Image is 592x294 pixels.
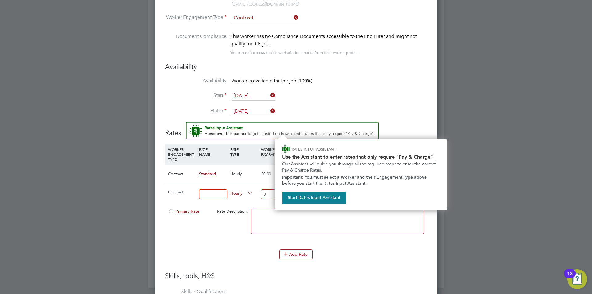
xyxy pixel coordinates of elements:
[279,249,313,259] button: Add Rate
[186,122,379,139] button: Rate Assistant
[232,78,312,84] span: Worker is available for the job (100%)
[282,161,440,173] p: Our Assistant will guide you through all the required steps to enter the correct Pay & Charge Rates.
[282,154,440,160] h2: Use the Assistant to enter rates that only require "Pay & Charge"
[165,272,427,281] h3: Skills, tools, H&S
[166,165,198,183] div: Contract
[230,49,359,56] div: You can edit access to this worker’s documents from their worker profile.
[165,63,427,72] h3: Availability
[230,33,427,48] div: This worker has no Compliance Documents accessible to the End Hirer and might not qualify for thi...
[567,274,573,282] div: 13
[165,122,427,138] h3: Rates
[232,107,275,116] input: Select one
[292,147,369,152] p: RATES INPUT ASSISTANT
[567,269,587,289] button: Open Resource Center, 13 new notifications
[260,165,291,183] div: £0.00
[282,175,428,186] strong: Important: You must select a Worker and their Engagement Type above before you start the Rates In...
[199,171,216,176] span: Standard
[282,192,346,204] button: Start Rates Input Assistant
[230,189,253,196] span: Hourly
[165,108,227,114] label: Finish
[165,92,227,99] label: Start
[260,144,291,160] div: WORKER PAY RATE
[229,144,260,160] div: RATE TYPE
[232,14,298,23] input: Select one
[166,144,198,165] div: WORKER ENGAGEMENT TYPE
[165,33,227,55] label: Document Compliance
[229,165,260,183] div: Hourly
[165,77,227,84] label: Availability
[198,144,229,160] div: RATE NAME
[217,209,248,214] span: Rate Description:
[168,209,199,214] span: Primary Rate
[232,91,275,101] input: Select one
[165,14,227,21] label: Worker Engagement Type
[275,139,447,210] div: How to input Rates that only require Pay & Charge
[168,189,183,195] span: Contract
[282,145,290,153] img: ENGAGE Assistant Icon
